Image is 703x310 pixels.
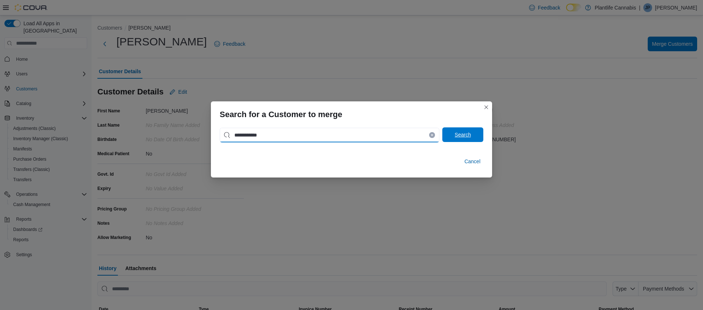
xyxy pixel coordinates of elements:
h3: Search for a Customer to merge [220,110,342,119]
button: Closes this modal window [482,103,491,112]
button: Clear input [429,132,435,138]
span: Search [455,131,471,138]
button: Cancel [461,154,483,169]
button: Search [442,127,483,142]
span: Cancel [464,158,480,165]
